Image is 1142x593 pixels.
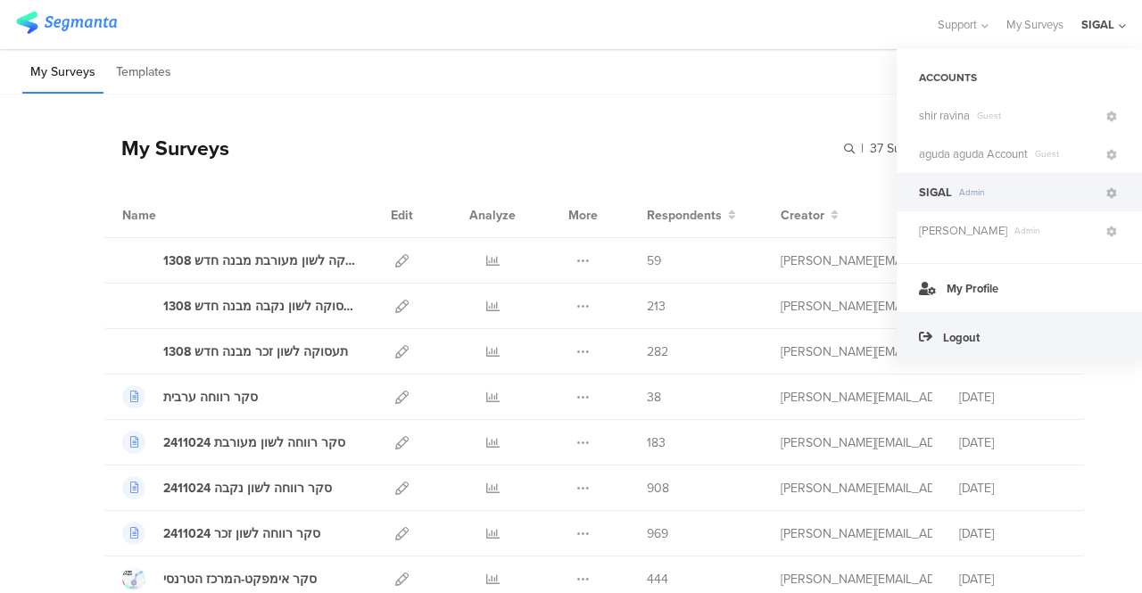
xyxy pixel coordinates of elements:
[1081,16,1114,33] div: SIGAL
[858,139,866,158] span: |
[970,109,1104,122] span: Guest
[647,297,666,316] span: 213
[647,524,668,543] span: 969
[781,206,824,225] span: Creator
[959,388,1066,407] div: [DATE]
[897,62,1142,93] div: ACCOUNTS
[781,388,932,407] div: sigal@lgbt.org.il
[647,206,722,225] span: Respondents
[103,133,229,163] div: My Surveys
[163,388,258,407] div: סקר רווחה ערבית
[959,570,1066,589] div: [DATE]
[122,431,345,454] a: סקר רווחה לשון מעורבת 2411024
[22,52,103,94] li: My Surveys
[781,297,932,316] div: sigal@lgbt.org.il
[781,479,932,498] div: sigal@lgbt.org.il
[919,184,952,201] span: SIGAL
[163,297,356,316] div: תעסוקה לשון נקבה מבנה חדש 1308
[163,570,317,589] div: סקר אימפקט-המרכז הטרנסי
[163,433,345,452] div: סקר רווחה לשון מעורבת 2411024
[647,570,668,589] span: 444
[122,522,320,545] a: סקר רווחה לשון זכר 2411024
[647,388,661,407] span: 38
[647,433,666,452] span: 183
[1028,147,1104,161] span: Guest
[959,433,1066,452] div: [DATE]
[952,185,1104,199] span: Admin
[947,280,998,297] span: My Profile
[781,570,932,589] div: sigal@lgbt.org.il
[122,476,332,499] a: סקר רווחה לשון נקבה 2411024
[122,294,356,317] a: תעסוקה לשון נקבה מבנה חדש 1308
[781,433,932,452] div: sigal@lgbt.org.il
[564,193,602,237] div: More
[938,16,977,33] span: Support
[647,479,669,498] span: 908
[781,206,839,225] button: Creator
[163,251,356,270] div: תעסוקה לשון מעורבת מבנה חדש 1308
[897,263,1142,312] a: My Profile
[122,385,258,408] a: סקר רווחה ערבית
[959,524,1066,543] div: [DATE]
[647,342,668,361] span: 282
[959,479,1066,498] div: [DATE]
[163,342,348,361] div: תעסוקה לשון זכר מבנה חדש 1308
[919,222,1007,239] span: MAYA DWEK
[122,206,229,225] div: Name
[943,329,980,346] span: Logout
[163,524,320,543] div: סקר רווחה לשון זכר 2411024
[919,107,970,124] span: shir ravina
[870,139,931,158] span: 37 Surveys
[122,567,317,590] a: סקר אימפקט-המרכז הטרנסי
[919,145,1028,162] span: aguda aguda Account
[781,342,932,361] div: sigal@lgbt.org.il
[163,479,332,498] div: סקר רווחה לשון נקבה 2411024
[781,251,932,270] div: sigal@lgbt.org.il
[108,52,179,94] li: Templates
[16,12,117,34] img: segmanta logo
[122,249,356,272] a: תעסוקה לשון מעורבת מבנה חדש 1308
[383,193,421,237] div: Edit
[466,193,519,237] div: Analyze
[781,524,932,543] div: sigal@lgbt.org.il
[122,340,348,363] a: תעסוקה לשון זכר מבנה חדש 1308
[1007,224,1104,237] span: Admin
[647,206,736,225] button: Respondents
[647,251,661,270] span: 59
